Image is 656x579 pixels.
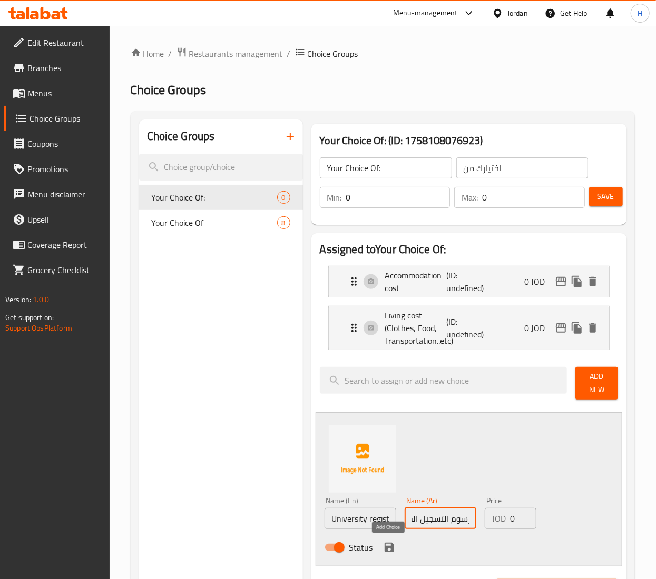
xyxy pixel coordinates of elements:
span: Coverage Report [27,238,101,251]
a: Choice Groups [4,106,110,131]
p: 0 JOD [524,275,553,288]
input: Please enter price [510,508,536,529]
button: save [381,540,397,555]
button: Save [589,187,623,206]
p: (ID: undefined) [446,269,487,294]
span: Choice Groups [30,112,101,125]
span: Edit Restaurant [27,36,101,49]
li: / [287,47,291,60]
span: 8 [278,218,290,228]
div: Expand [329,306,609,350]
span: Get support on: [5,311,54,324]
a: Coverage Report [4,232,110,257]
button: duplicate [569,320,585,336]
button: edit [553,320,569,336]
span: Add New [584,370,610,396]
a: Home [131,47,164,60]
span: Menu disclaimer [27,188,101,201]
span: Status [349,541,373,554]
h3: Your Choice Of: (ID: 1758108076923) [320,132,618,149]
button: duplicate [569,274,585,289]
button: edit [553,274,569,289]
a: Support.OpsPlatform [5,321,72,335]
span: Choice Groups [308,47,358,60]
li: Expand [320,262,618,302]
span: Upsell [27,213,101,226]
a: Coupons [4,131,110,156]
span: Restaurants management [189,47,283,60]
h2: Choice Groups [148,128,215,144]
a: Branches [4,55,110,81]
h2: Assigned to Your Choice Of: [320,242,618,257]
span: Version: [5,293,31,306]
a: Menus [4,81,110,106]
li: / [169,47,172,60]
span: Branches [27,62,101,74]
p: Min: [327,191,342,204]
nav: breadcrumb [131,47,635,61]
div: Expand [329,266,609,297]
div: Choices [277,191,290,204]
span: Choice Groups [131,78,207,102]
span: Coupons [27,137,101,150]
span: Your Choice Of [152,216,277,229]
span: 0 [278,193,290,203]
a: Edit Restaurant [4,30,110,55]
a: Promotions [4,156,110,182]
p: Accommodation cost [385,269,447,294]
input: Enter name Ar [405,508,476,529]
span: Menus [27,87,101,99]
a: Grocery Checklist [4,257,110,283]
p: (ID: undefined) [446,315,487,341]
span: Promotions [27,163,101,175]
input: search [139,154,303,181]
span: Save [598,190,614,203]
li: Expand [320,302,618,354]
div: Jordan [507,7,528,19]
p: Living cost (Clothes, Food, Transportation..etc) [385,309,447,347]
a: Menu disclaimer [4,182,110,207]
button: delete [585,274,601,289]
div: Your Choice Of8 [139,210,303,235]
span: 1.0.0 [33,293,49,306]
input: Enter name En [325,508,396,529]
span: H [638,7,642,19]
div: Your Choice Of:0 [139,185,303,210]
span: Your Choice Of: [152,191,277,204]
a: Restaurants management [177,47,283,61]
p: Max: [462,191,478,204]
p: JOD [492,512,506,525]
div: Menu-management [393,7,458,19]
button: Add New [575,367,618,400]
p: 0 JOD [524,322,553,334]
button: delete [585,320,601,336]
span: Grocery Checklist [27,264,101,276]
input: search [320,367,567,394]
a: Upsell [4,207,110,232]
